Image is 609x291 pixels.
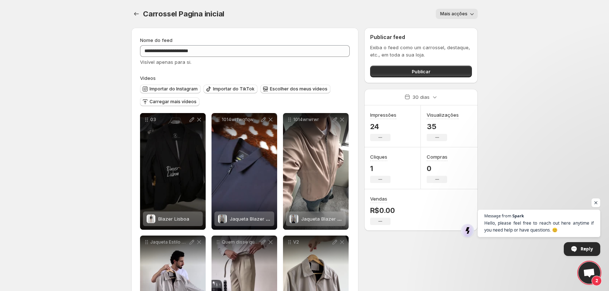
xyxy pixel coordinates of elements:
[512,214,524,218] span: Spark
[301,216,348,222] span: Jaqueta Blazer Ibiza
[140,97,199,106] button: Carregar mais vídeos
[140,85,201,93] button: Importar do Instagram
[150,86,198,92] span: Importar do Instagram
[370,111,396,119] h3: Impressões
[143,9,224,18] span: Carrossel Pagina inicial
[293,239,331,245] p: V2
[140,37,172,43] span: Nome do feed
[427,111,459,119] h3: Visualizações
[370,122,396,131] p: 24
[591,276,602,286] span: 2
[150,99,197,105] span: Carregar mais vídeos
[158,216,189,222] span: Blazer Lisboa
[260,85,330,93] button: Escolher dos meus vídeos
[440,11,468,17] span: Mais acções
[484,220,594,233] span: Hello, please feel free to reach out here anytime if you need help or have questions. 😊
[150,239,188,245] p: Jaqueta Estilo Blazer Ibiza disponvel em nosso site
[427,153,447,160] h3: Compras
[230,216,277,222] span: Jaqueta Blazer Ibiza
[370,206,395,215] p: R$0.00
[222,117,260,123] p: 1014wrfwqfqw
[150,117,188,123] p: 03
[222,239,260,245] p: Quem disse que qualidade e preo bom no andam juntos A cala mais elegante do mercado est em promoo...
[370,153,387,160] h3: Cliques
[131,9,141,19] button: Configurações
[140,113,206,230] div: 03Blazer LisboaBlazer Lisboa
[140,75,156,81] span: Videos
[370,34,472,41] h2: Publicar feed
[581,242,593,255] span: Reply
[213,86,255,92] span: Importar do TikTok
[293,117,331,123] p: 1014wrwrwr
[140,59,191,65] span: Visível apenas para si.
[436,9,478,19] button: Mais acções
[370,164,391,173] p: 1
[283,113,349,230] div: 1014wrwrwrJaqueta Blazer IbizaJaqueta Blazer Ibiza
[427,164,447,173] p: 0
[370,195,387,202] h3: Vendas
[427,122,459,131] p: 35
[412,93,430,101] p: 30 dias
[212,113,277,230] div: 1014wrfwqfqwJaqueta Blazer IbizaJaqueta Blazer Ibiza
[203,85,257,93] button: Importar do TikTok
[484,214,511,218] span: Message from
[370,44,472,58] p: Exiba o feed como um carrossel, destaque, etc., em toda a sua loja.
[412,68,430,75] span: Publicar
[270,86,327,92] span: Escolher dos meus vídeos
[370,66,472,77] button: Publicar
[578,262,600,284] div: Open chat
